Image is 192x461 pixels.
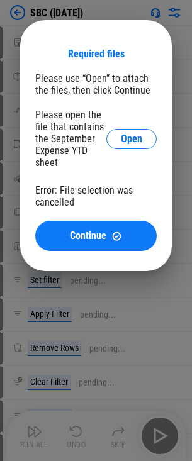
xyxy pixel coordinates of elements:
div: Error: File selection was cancelled [35,184,157,208]
button: Open [106,129,157,149]
div: Please open the file that contains the September Expense YTD sheet [35,109,106,169]
img: Continue [111,231,122,242]
div: Required files [68,48,125,60]
span: Continue [70,231,106,241]
div: Please use “Open” to attach the files, then click Continue [35,72,157,96]
button: ContinueContinue [35,221,157,251]
span: Open [121,134,142,144]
